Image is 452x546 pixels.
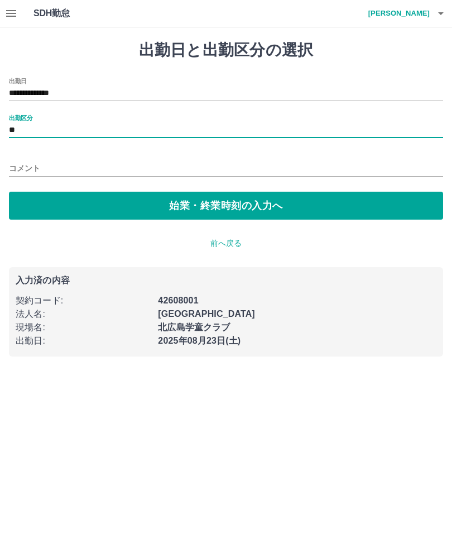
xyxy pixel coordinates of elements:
b: 42608001 [158,296,198,305]
p: 契約コード : [16,294,151,307]
p: 前へ戻る [9,238,443,249]
label: 出勤区分 [9,113,32,122]
p: 出勤日 : [16,334,151,348]
b: 2025年08月23日(土) [158,336,241,345]
p: 入力済の内容 [16,276,436,285]
p: 法人名 : [16,307,151,321]
button: 始業・終業時刻の入力へ [9,192,443,220]
label: 出勤日 [9,77,27,85]
h1: 出勤日と出勤区分の選択 [9,41,443,60]
p: 現場名 : [16,321,151,334]
b: 北広島学童クラブ [158,322,230,332]
b: [GEOGRAPHIC_DATA] [158,309,255,319]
